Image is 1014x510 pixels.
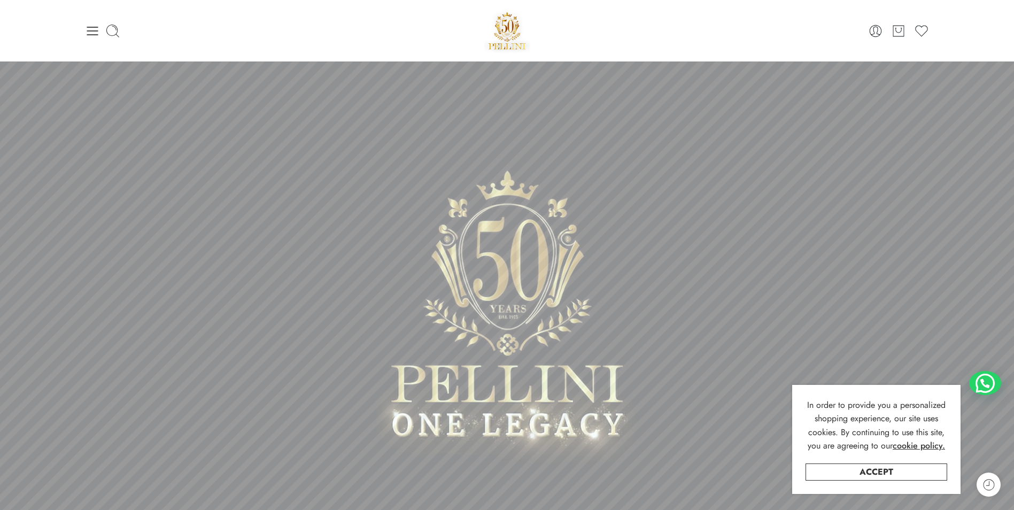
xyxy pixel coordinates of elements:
[806,463,947,481] a: Accept
[914,24,929,38] a: Wishlist
[893,439,945,453] a: cookie policy.
[868,24,883,38] a: Login / Register
[891,24,906,38] a: Cart
[484,8,530,53] a: Pellini -
[807,399,946,452] span: In order to provide you a personalized shopping experience, our site uses cookies. By continuing ...
[484,8,530,53] img: Pellini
